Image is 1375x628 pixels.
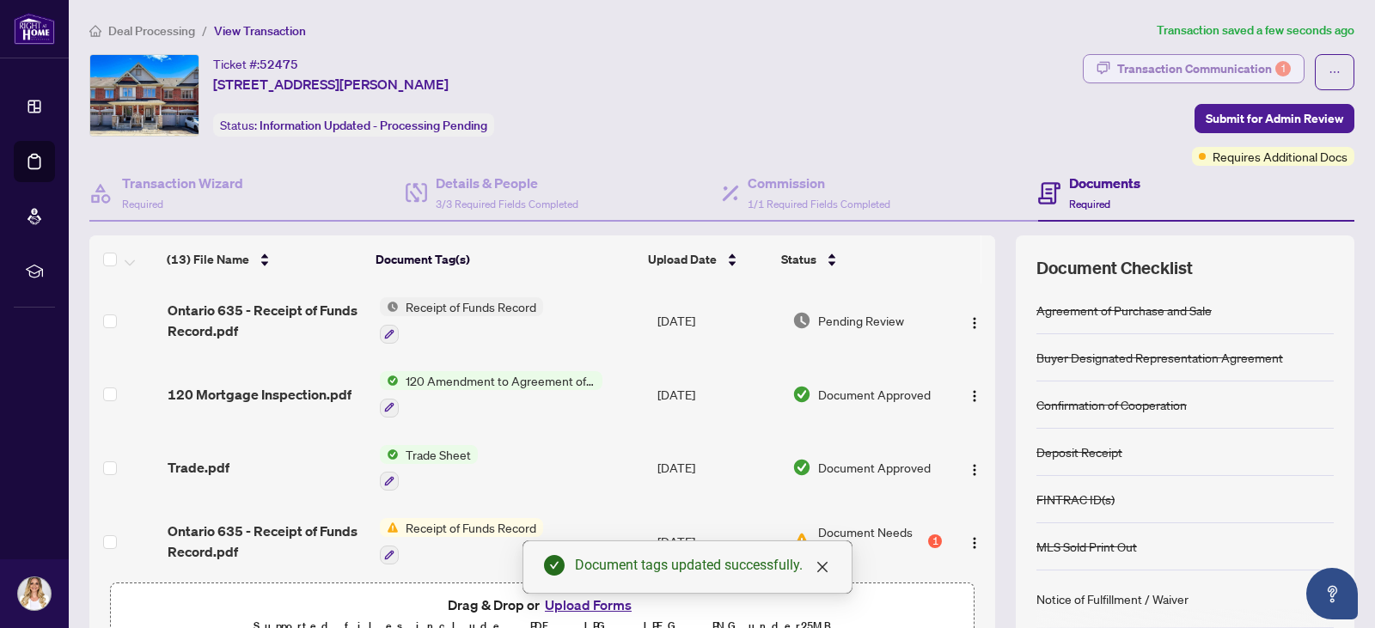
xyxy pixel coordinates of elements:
[202,21,207,40] li: /
[544,555,565,576] span: check-circle
[1036,301,1212,320] div: Agreement of Purchase and Sale
[369,235,641,284] th: Document Tag(s)
[1195,104,1354,133] button: Submit for Admin Review
[380,297,399,316] img: Status Icon
[968,536,981,550] img: Logo
[380,518,543,564] button: Status IconReceipt of Funds Record
[1036,490,1115,509] div: FINTRAC ID(s)
[792,385,811,404] img: Document Status
[380,518,399,537] img: Status Icon
[651,431,785,505] td: [DATE]
[14,13,55,45] img: logo
[399,445,478,464] span: Trade Sheet
[399,297,543,316] span: Receipt of Funds Record
[122,173,243,193] h4: Transaction Wizard
[399,518,543,537] span: Receipt of Funds Record
[1157,21,1354,40] article: Transaction saved a few seconds ago
[792,311,811,330] img: Document Status
[818,458,931,477] span: Document Approved
[1275,61,1291,76] div: 1
[961,307,988,334] button: Logo
[961,454,988,481] button: Logo
[1206,105,1343,132] span: Submit for Admin Review
[1069,173,1140,193] h4: Documents
[1117,55,1291,82] div: Transaction Communication
[380,445,478,491] button: Status IconTrade Sheet
[380,297,543,344] button: Status IconReceipt of Funds Record
[214,23,306,39] span: View Transaction
[436,173,578,193] h4: Details & People
[260,118,487,133] span: Information Updated - Processing Pending
[89,25,101,37] span: home
[168,384,351,405] span: 120 Mortgage Inspection.pdf
[168,457,229,478] span: Trade.pdf
[90,55,199,136] img: IMG-N12306269_1.jpg
[748,198,890,210] span: 1/1 Required Fields Completed
[122,198,163,210] span: Required
[448,594,637,616] span: Drag & Drop or
[399,371,602,390] span: 120 Amendment to Agreement of Purchase and Sale
[813,558,832,576] a: Close
[928,534,942,548] div: 1
[1036,589,1189,608] div: Notice of Fulfillment / Waiver
[1083,54,1305,83] button: Transaction Communication1
[818,522,926,560] span: Document Needs Work
[774,235,936,284] th: Status
[168,300,366,341] span: Ontario 635 - Receipt of Funds Record.pdf
[1036,537,1137,556] div: MLS Sold Print Out
[380,445,399,464] img: Status Icon
[1213,147,1347,166] span: Requires Additional Docs
[781,250,816,269] span: Status
[380,371,602,418] button: Status Icon120 Amendment to Agreement of Purchase and Sale
[818,385,931,404] span: Document Approved
[1036,395,1187,414] div: Confirmation of Cooperation
[1069,198,1110,210] span: Required
[1036,256,1193,280] span: Document Checklist
[1329,66,1341,78] span: ellipsis
[575,555,831,576] div: Document tags updated successfully.
[260,57,298,72] span: 52475
[213,113,494,137] div: Status:
[651,357,785,431] td: [DATE]
[18,577,51,610] img: Profile Icon
[1306,568,1358,619] button: Open asap
[818,311,904,330] span: Pending Review
[792,532,811,551] img: Document Status
[816,560,829,574] span: close
[968,389,981,403] img: Logo
[380,371,399,390] img: Status Icon
[168,521,366,562] span: Ontario 635 - Receipt of Funds Record.pdf
[213,54,298,74] div: Ticket #:
[213,74,449,95] span: [STREET_ADDRESS][PERSON_NAME]
[748,173,890,193] h4: Commission
[167,250,249,269] span: (13) File Name
[651,504,785,578] td: [DATE]
[436,198,578,210] span: 3/3 Required Fields Completed
[1036,442,1122,461] div: Deposit Receipt
[160,235,369,284] th: (13) File Name
[968,463,981,477] img: Logo
[792,458,811,477] img: Document Status
[961,527,988,555] button: Logo
[1036,348,1283,367] div: Buyer Designated Representation Agreement
[968,316,981,330] img: Logo
[641,235,774,284] th: Upload Date
[961,381,988,408] button: Logo
[648,250,717,269] span: Upload Date
[651,284,785,357] td: [DATE]
[108,23,195,39] span: Deal Processing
